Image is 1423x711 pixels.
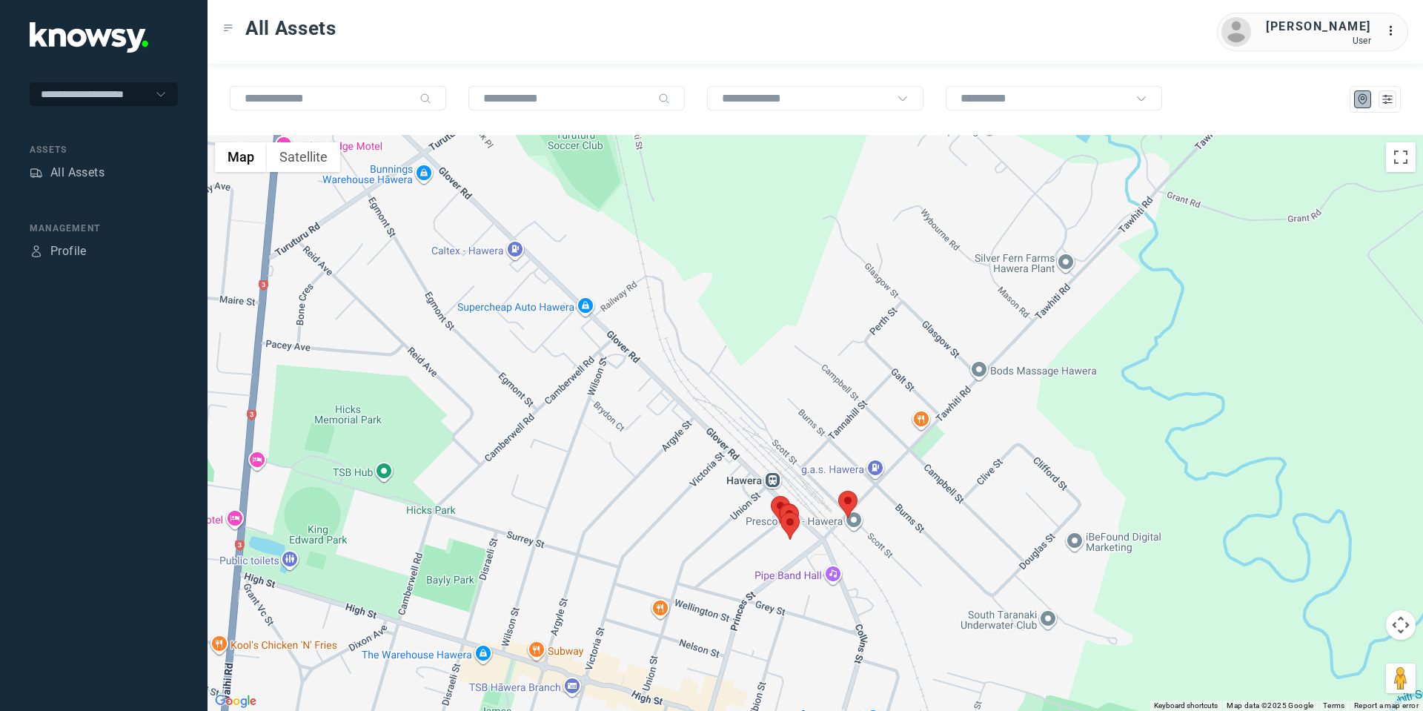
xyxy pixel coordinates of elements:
span: All Assets [245,15,336,42]
a: Open this area in Google Maps (opens a new window) [211,692,260,711]
div: : [1386,22,1404,40]
div: User [1266,36,1371,46]
div: Management [30,222,178,235]
img: Google [211,692,260,711]
div: Profile [30,245,43,258]
button: Show satellite imagery [267,142,340,172]
button: Toggle fullscreen view [1386,142,1416,172]
div: : [1386,22,1404,42]
a: Terms (opens in new tab) [1323,701,1345,710]
a: AssetsAll Assets [30,164,105,182]
a: Report a map error [1354,701,1419,710]
div: Search [658,93,670,105]
div: Search [419,93,431,105]
img: avatar.png [1221,17,1251,47]
div: List [1381,93,1394,106]
button: Keyboard shortcuts [1154,701,1218,711]
img: Application Logo [30,22,148,53]
button: Map camera controls [1386,610,1416,640]
a: ProfileProfile [30,242,87,260]
div: [PERSON_NAME] [1266,18,1371,36]
span: Map data ©2025 Google [1227,701,1313,710]
div: Map [1356,93,1370,106]
div: Profile [50,242,87,260]
div: Assets [30,143,178,156]
div: Assets [30,166,43,179]
button: Drag Pegman onto the map to open Street View [1386,664,1416,693]
div: All Assets [50,164,105,182]
tspan: ... [1387,25,1402,36]
button: Show street map [215,142,267,172]
div: Toggle Menu [223,23,233,33]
